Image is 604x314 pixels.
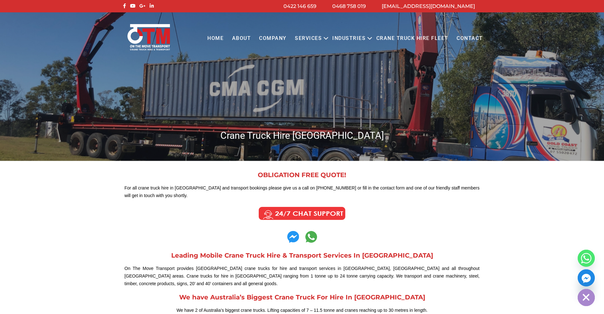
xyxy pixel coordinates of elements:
a: Contact [452,30,487,47]
a: About [228,30,255,47]
p: For all crane truck hire in [GEOGRAPHIC_DATA] and transport bookings please give us a call on [PH... [125,184,480,200]
h2: OBLIGATION FREE QUOTE! [125,172,480,178]
h1: Crane Truck Hire [GEOGRAPHIC_DATA] [121,129,483,142]
h2: Leading Mobile Crane Truck Hire & Transport Services In [GEOGRAPHIC_DATA] [125,252,480,259]
img: Otmtransport [126,23,171,51]
a: Industries [328,30,370,47]
h2: We have Australia’s Biggest Crane Truck For Hire In [GEOGRAPHIC_DATA] [125,294,480,300]
p: On The Move Transport provides [GEOGRAPHIC_DATA] crane trucks for hire and transport services in ... [125,265,480,287]
img: Call us Anytime [254,206,350,221]
a: Home [203,30,228,47]
a: 0422 146 659 [283,3,316,9]
a: Crane Truck Hire Fleet [372,30,452,47]
a: Services [291,30,326,47]
a: Facebook_Messenger [578,269,595,286]
a: 0468 758 019 [332,3,366,9]
img: Contact us on Whatsapp [287,231,299,243]
a: [EMAIL_ADDRESS][DOMAIN_NAME] [382,3,475,9]
img: Contact us on Whatsapp [305,231,317,243]
a: COMPANY [255,30,291,47]
a: Whatsapp [578,250,595,267]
